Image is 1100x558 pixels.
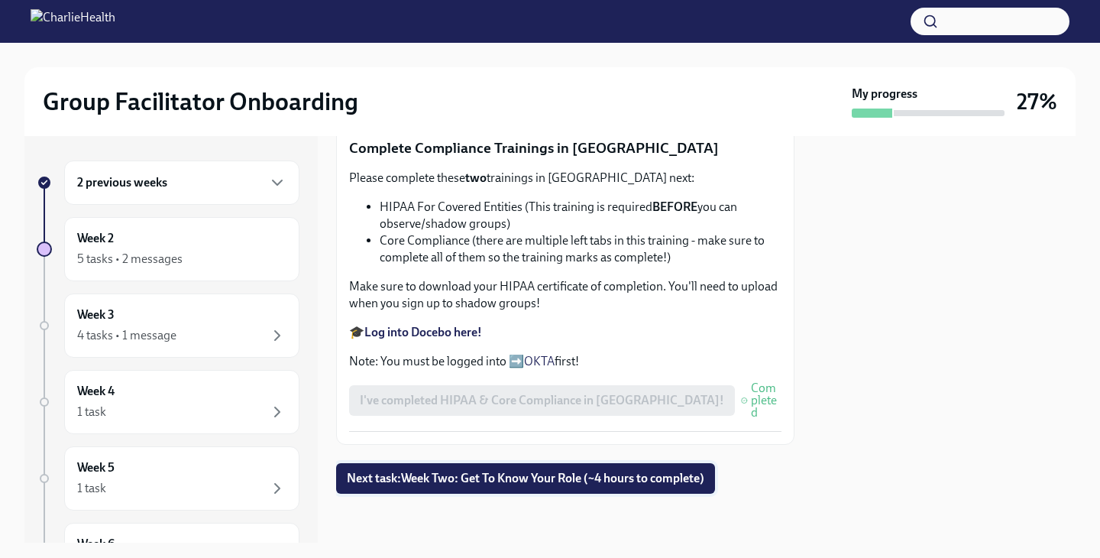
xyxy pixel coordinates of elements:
[77,251,183,268] div: 5 tasks • 2 messages
[336,463,715,494] button: Next task:Week Two: Get To Know Your Role (~4 hours to complete)
[349,170,781,187] p: Please complete these trainings in [GEOGRAPHIC_DATA] next:
[347,471,704,486] span: Next task : Week Two: Get To Know Your Role (~4 hours to complete)
[77,404,106,420] div: 1 task
[37,294,299,358] a: Week 34 tasks • 1 message
[349,278,781,312] p: Make sure to download your HIPAA certificate of completion. You'll need to upload when you sign u...
[380,232,781,266] li: Core Compliance (there are multiple left tabs in this training - make sure to complete all of the...
[64,161,299,205] div: 2 previous weeks
[380,199,781,232] li: HIPAA For Covered Entities (This training is required you can observe/shadow groups)
[37,217,299,281] a: Week 25 tasks • 2 messages
[1017,88,1057,115] h3: 27%
[77,174,167,191] h6: 2 previous weeks
[524,354,555,368] a: OKTA
[77,307,115,323] h6: Week 3
[349,324,781,341] p: 🎓
[77,536,115,553] h6: Week 6
[77,459,115,476] h6: Week 5
[364,325,482,339] a: Log into Docebo here!
[349,138,781,158] p: Complete Compliance Trainings in [GEOGRAPHIC_DATA]
[77,383,115,400] h6: Week 4
[852,86,917,102] strong: My progress
[37,446,299,511] a: Week 51 task
[77,480,106,497] div: 1 task
[31,9,115,34] img: CharlieHealth
[77,230,114,247] h6: Week 2
[349,353,781,370] p: Note: You must be logged into ➡️ first!
[77,327,176,344] div: 4 tasks • 1 message
[465,170,487,185] strong: two
[43,86,358,117] h2: Group Facilitator Onboarding
[751,382,781,419] span: Completed
[37,370,299,434] a: Week 41 task
[652,200,697,214] strong: BEFORE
